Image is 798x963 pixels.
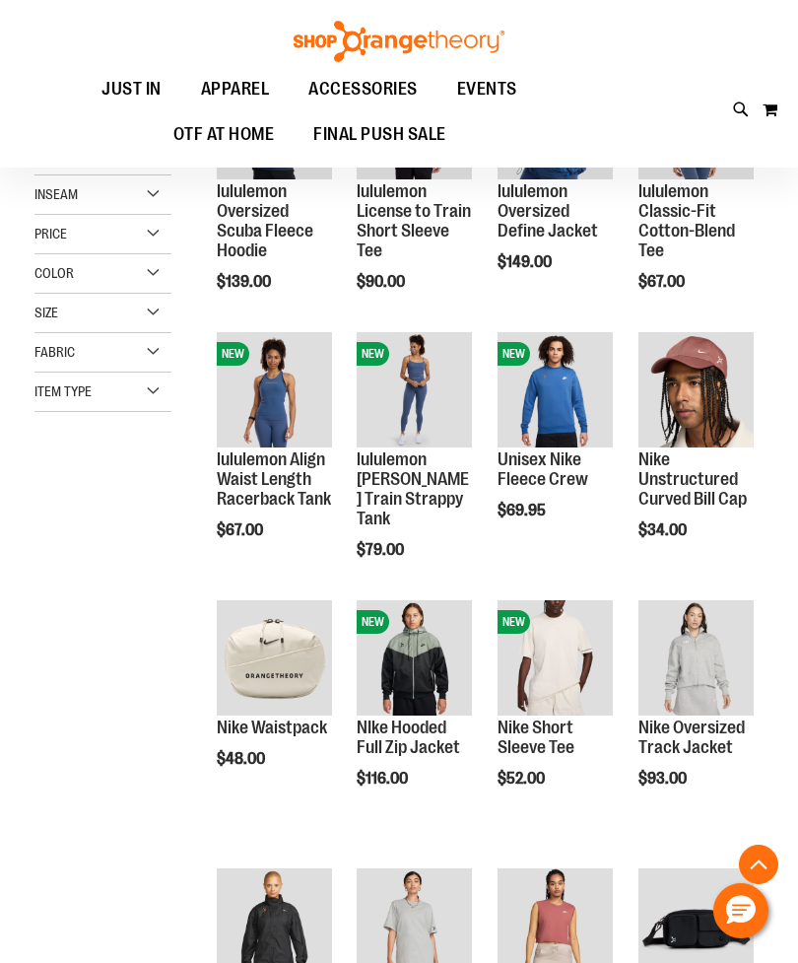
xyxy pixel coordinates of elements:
[638,332,754,450] a: Nike Unstructured Curved Bill Cap
[154,112,295,158] a: OTF AT HOME
[437,67,537,112] a: EVENTS
[498,332,613,447] img: Unisex Nike Fleece Crew
[357,332,472,450] a: lululemon Wunder Train Strappy TankNEW
[217,600,332,716] img: Nike Waistpack
[357,181,471,259] a: lululemon License to Train Short Sleeve Tee
[181,67,290,111] a: APPAREL
[34,186,78,202] span: Inseam
[488,54,623,320] div: product
[291,21,507,62] img: Shop Orangetheory
[34,265,74,281] span: Color
[498,253,555,271] span: $149.00
[217,600,332,719] a: Nike Waistpack
[638,521,690,539] span: $34.00
[488,322,623,570] div: product
[488,590,623,838] div: product
[101,67,162,111] span: JUST IN
[294,112,466,158] a: FINAL PUSH SALE
[357,273,408,291] span: $90.00
[357,610,389,634] span: NEW
[217,332,332,450] a: lululemon Align Waist Length Racerback TankNEW
[498,502,549,519] span: $69.95
[201,67,270,111] span: APPAREL
[217,332,332,447] img: lululemon Align Waist Length Racerback Tank
[638,718,745,757] a: Nike Oversized Track Jacket
[357,449,469,527] a: lululemon [PERSON_NAME] Train Strappy Tank
[357,600,472,719] a: NIke Hooded Full Zip JacketNEW
[34,226,67,241] span: Price
[308,67,418,111] span: ACCESSORIES
[173,112,275,157] span: OTF AT HOME
[498,718,574,757] a: Nike Short Sleeve Tee
[34,344,75,360] span: Fabric
[498,342,530,366] span: NEW
[498,181,598,241] a: lululemon Oversized Define Jacket
[713,883,768,938] button: Hello, have a question? Let’s chat.
[498,600,613,719] a: Nike Short Sleeve TeeNEW
[498,770,548,788] span: $52.00
[217,521,266,539] span: $67.00
[629,54,764,340] div: product
[289,67,437,112] a: ACCESSORIES
[313,112,446,157] span: FINAL PUSH SALE
[357,541,407,559] span: $79.00
[357,342,389,366] span: NEW
[638,770,690,788] span: $93.00
[498,332,613,450] a: Unisex Nike Fleece CrewNEW
[638,332,754,447] img: Nike Unstructured Curved Bill Cap
[34,383,92,399] span: Item Type
[207,590,342,818] div: product
[638,181,735,259] a: lululemon Classic-Fit Cotton-Blend Tee
[82,67,181,112] a: JUST IN
[498,449,588,489] a: Unisex Nike Fleece Crew
[34,305,58,320] span: Size
[638,600,754,719] a: Nike Oversized Track Jacket
[498,610,530,634] span: NEW
[217,342,249,366] span: NEW
[638,449,747,509] a: Nike Unstructured Curved Bill Cap
[347,54,482,340] div: product
[629,590,764,838] div: product
[638,273,688,291] span: $67.00
[217,718,327,737] a: Nike Waistpack
[457,67,517,111] span: EVENTS
[739,845,778,884] button: Back To Top
[217,449,331,509] a: lululemon Align Waist Length Racerback Tank
[498,600,613,716] img: Nike Short Sleeve Tee
[207,54,342,340] div: product
[357,718,460,757] a: NIke Hooded Full Zip Jacket
[217,750,268,768] span: $48.00
[638,600,754,716] img: Nike Oversized Track Jacket
[207,322,342,588] div: product
[629,322,764,588] div: product
[347,322,482,608] div: product
[357,600,472,716] img: NIke Hooded Full Zip Jacket
[347,590,482,838] div: product
[217,181,313,259] a: lululemon Oversized Scuba Fleece Hoodie
[357,332,472,447] img: lululemon Wunder Train Strappy Tank
[357,770,411,788] span: $116.00
[217,273,274,291] span: $139.00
